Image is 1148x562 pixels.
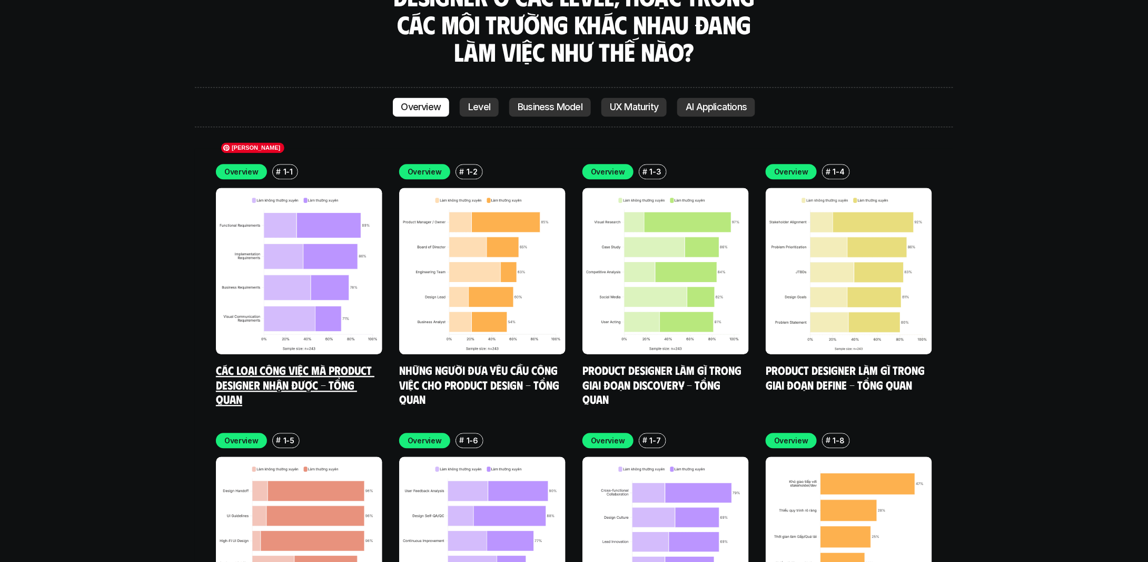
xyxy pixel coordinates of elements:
p: Overview [408,435,442,446]
p: 1-8 [833,435,845,446]
p: 1-3 [650,166,661,177]
p: UX Maturity [610,102,658,112]
a: Các loại công việc mà Product Designer nhận được - Tổng quan [216,363,374,406]
p: Overview [591,166,625,177]
p: AI Applications [686,102,747,112]
p: Overview [408,166,442,177]
a: AI Applications [677,98,755,117]
a: Level [460,98,499,117]
p: 1-1 [283,166,293,177]
h6: # [643,436,648,444]
p: Overview [591,435,625,446]
p: 1-5 [283,435,294,446]
p: Overview [224,166,259,177]
p: Overview [774,166,808,177]
a: Business Model [509,98,591,117]
p: 1-2 [467,166,478,177]
h6: # [460,436,464,444]
p: 1-4 [833,166,845,177]
p: Level [468,102,490,112]
h6: # [826,168,831,176]
h6: # [826,436,831,444]
p: Business Model [518,102,582,112]
a: Product Designer làm gì trong giai đoạn Discovery - Tổng quan [582,363,744,406]
a: Product Designer làm gì trong giai đoạn Define - Tổng quan [766,363,927,392]
p: 1-6 [467,435,478,446]
a: Overview [393,98,450,117]
h6: # [276,168,281,176]
p: Overview [774,435,808,446]
span: [PERSON_NAME] [221,142,284,153]
h6: # [643,168,648,176]
h6: # [276,436,281,444]
p: Overview [224,435,259,446]
a: UX Maturity [601,98,667,117]
p: 1-7 [650,435,661,446]
a: Những người đưa yêu cầu công việc cho Product Design - Tổng quan [399,363,562,406]
p: Overview [401,102,441,112]
h6: # [460,168,464,176]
